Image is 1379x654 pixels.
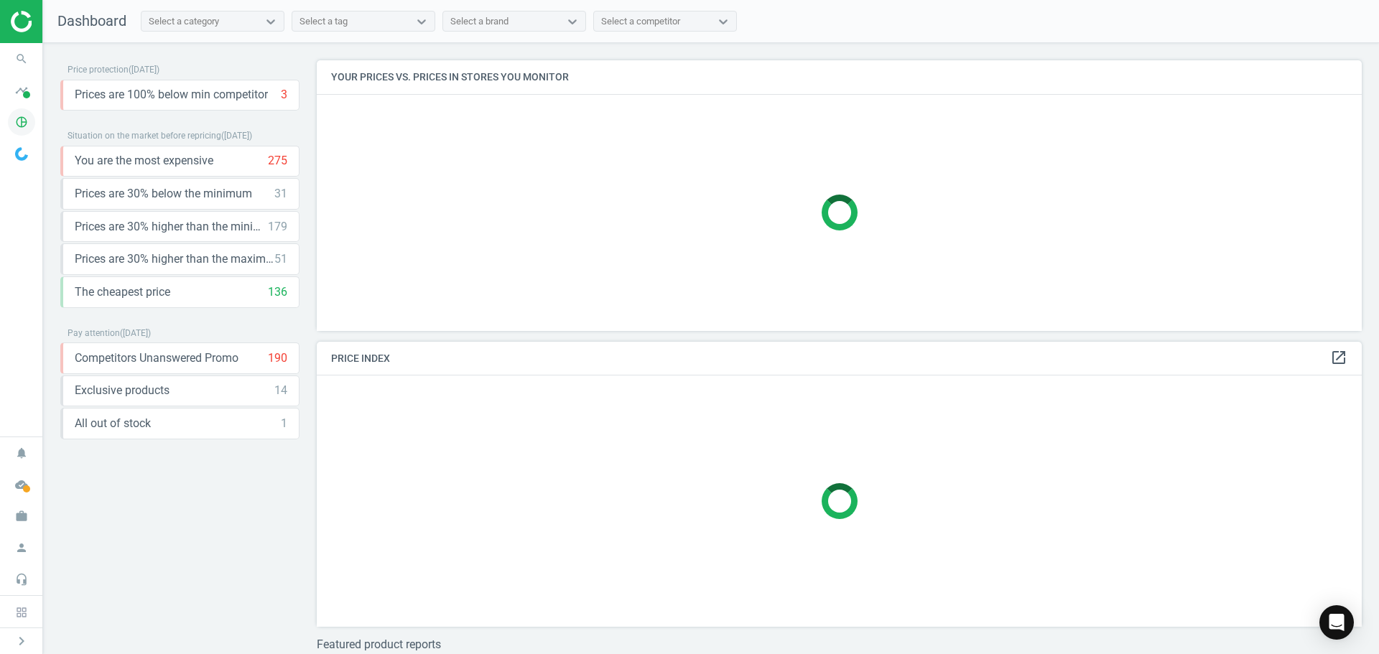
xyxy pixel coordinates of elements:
[75,186,252,202] span: Prices are 30% below the minimum
[268,284,287,300] div: 136
[75,284,170,300] span: The cheapest price
[129,65,159,75] span: ( [DATE] )
[68,328,120,338] span: Pay attention
[75,350,238,366] span: Competitors Unanswered Promo
[75,153,213,169] span: You are the most expensive
[13,632,30,650] i: chevron_right
[75,416,151,431] span: All out of stock
[450,15,509,28] div: Select a brand
[75,87,268,103] span: Prices are 100% below min competitor
[57,12,126,29] span: Dashboard
[1319,605,1354,640] div: Open Intercom Messenger
[281,416,287,431] div: 1
[8,77,35,104] i: timeline
[8,45,35,73] i: search
[274,186,287,202] div: 31
[281,87,287,103] div: 3
[221,131,252,141] span: ( [DATE] )
[8,503,35,530] i: work
[75,219,268,235] span: Prices are 30% higher than the minimum
[1330,349,1347,368] a: open_in_new
[75,383,170,398] span: Exclusive products
[268,350,287,366] div: 190
[8,471,35,498] i: cloud_done
[274,383,287,398] div: 14
[317,60,1362,94] h4: Your prices vs. prices in stores you monitor
[149,15,219,28] div: Select a category
[317,637,1362,651] h3: Featured product reports
[15,147,28,161] img: wGWNvw8QSZomAAAAABJRU5ErkJggg==
[1330,349,1347,366] i: open_in_new
[68,65,129,75] span: Price protection
[11,11,113,32] img: ajHJNr6hYgQAAAAASUVORK5CYII=
[601,15,680,28] div: Select a competitor
[8,108,35,136] i: pie_chart_outlined
[300,15,348,28] div: Select a tag
[8,439,35,467] i: notifications
[268,153,287,169] div: 275
[317,342,1362,375] h4: Price Index
[8,566,35,593] i: headset_mic
[75,251,274,267] span: Prices are 30% higher than the maximal
[4,632,40,650] button: chevron_right
[68,131,221,141] span: Situation on the market before repricing
[274,251,287,267] div: 51
[8,534,35,561] i: person
[268,219,287,235] div: 179
[120,328,151,338] span: ( [DATE] )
